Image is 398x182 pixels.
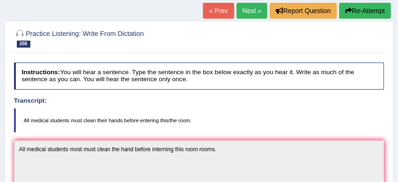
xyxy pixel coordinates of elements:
button: Re-Attempt [339,3,391,19]
button: Report Question [270,3,337,19]
h4: Transcript: [14,98,384,105]
a: « Prev [203,3,234,19]
h2: Practice Listening: Write From Dictation [14,28,244,48]
h4: You will hear a sentence. Type the sentence in the box below exactly as you hear it. Write as muc... [14,63,384,89]
b: Instructions: [21,69,60,76]
blockquote: All medical students must clean their hands before entering this/the room. [14,108,384,133]
span: 266 [17,41,30,48]
a: Next » [237,3,267,19]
